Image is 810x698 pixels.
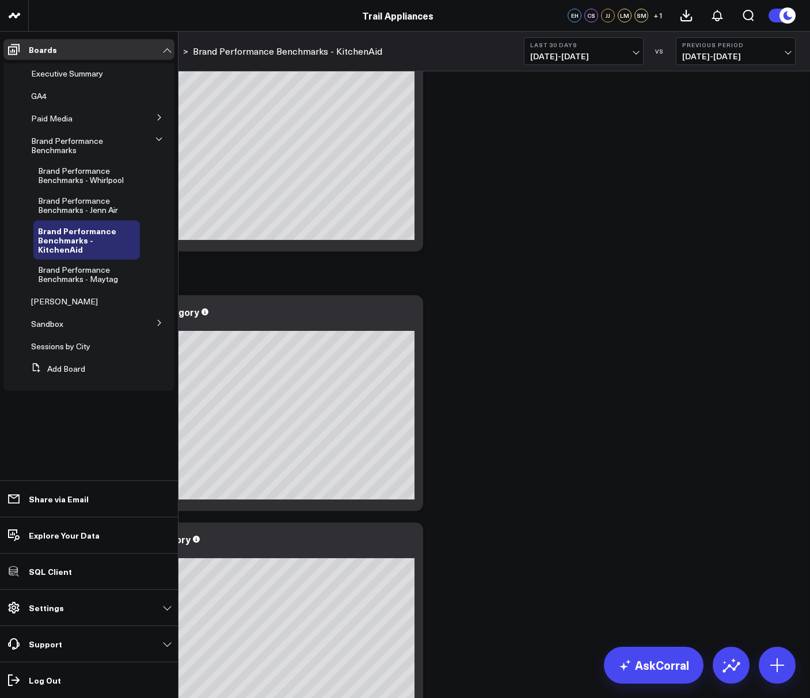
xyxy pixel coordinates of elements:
[31,136,126,155] a: Brand Performance Benchmarks
[3,670,174,691] a: Log Out
[38,264,118,284] span: Brand Performance Benchmarks - Maytag
[3,561,174,582] a: SQL Client
[31,68,103,79] span: Executive Summary
[682,52,789,61] span: [DATE] - [DATE]
[31,69,103,78] a: Executive Summary
[604,647,703,684] a: AskCorral
[31,319,63,329] a: Sandbox
[29,639,62,649] p: Support
[38,225,116,255] span: Brand Performance Benchmarks - KitchenAid
[29,531,100,540] p: Explore Your Data
[38,226,131,254] a: Brand Performance Benchmarks - KitchenAid
[29,603,64,612] p: Settings
[584,9,598,22] div: CS
[649,48,670,55] div: VS
[31,90,47,101] span: GA4
[38,195,118,215] span: Brand Performance Benchmarks - Jenn Air
[31,341,90,352] span: Sessions by City
[29,676,61,685] p: Log Out
[26,358,85,379] button: Add Board
[618,9,632,22] div: LM
[634,9,648,22] div: SM
[38,165,124,185] span: Brand Performance Benchmarks - Whirlpool
[31,342,90,351] a: Sessions by City
[653,12,663,20] span: + 1
[524,37,644,65] button: Last 30 Days[DATE]-[DATE]
[31,91,47,101] a: GA4
[568,9,581,22] div: EH
[682,41,789,48] b: Previous Period
[676,37,796,65] button: Previous Period[DATE]-[DATE]
[38,196,130,215] a: Brand Performance Benchmarks - Jenn Air
[31,113,73,124] span: Paid Media
[651,9,665,22] button: +1
[38,166,130,185] a: Brand Performance Benchmarks - Whirlpool
[31,318,63,329] span: Sandbox
[29,45,57,54] p: Boards
[530,52,637,61] span: [DATE] - [DATE]
[193,45,382,58] a: Brand Performance Benchmarks - KitchenAid
[31,296,98,307] span: [PERSON_NAME]
[601,9,615,22] div: JJ
[38,265,130,284] a: Brand Performance Benchmarks - Maytag
[29,494,89,504] p: Share via Email
[31,114,73,123] a: Paid Media
[530,41,637,48] b: Last 30 Days
[31,135,103,155] span: Brand Performance Benchmarks
[29,567,72,576] p: SQL Client
[31,297,98,306] a: [PERSON_NAME]
[362,9,433,22] a: Trail Appliances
